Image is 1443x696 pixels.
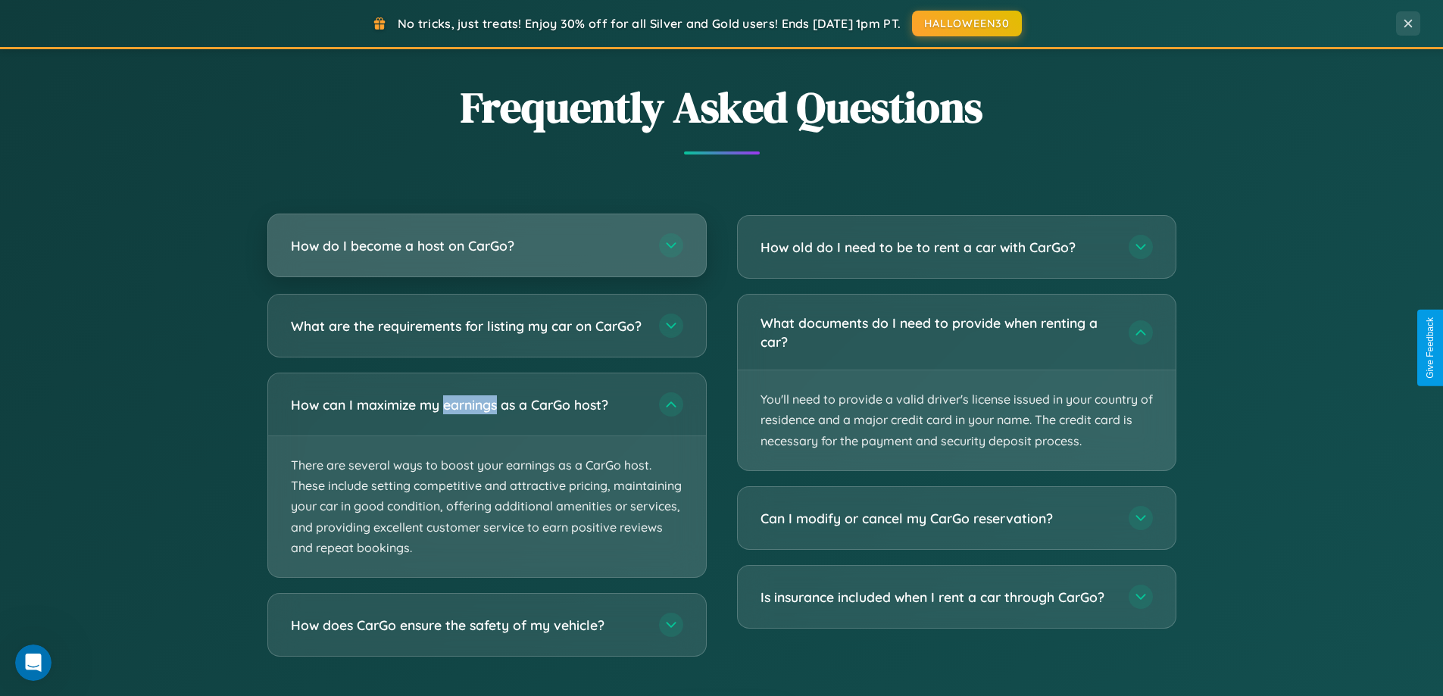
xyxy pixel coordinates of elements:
h3: What documents do I need to provide when renting a car? [761,314,1113,351]
h3: How does CarGo ensure the safety of my vehicle? [291,616,644,635]
h3: How old do I need to be to rent a car with CarGo? [761,238,1113,257]
button: HALLOWEEN30 [912,11,1022,36]
div: Give Feedback [1425,317,1435,379]
h3: How do I become a host on CarGo? [291,236,644,255]
h3: What are the requirements for listing my car on CarGo? [291,317,644,336]
h3: Can I modify or cancel my CarGo reservation? [761,509,1113,528]
iframe: Intercom live chat [15,645,52,681]
h3: Is insurance included when I rent a car through CarGo? [761,588,1113,607]
span: No tricks, just treats! Enjoy 30% off for all Silver and Gold users! Ends [DATE] 1pm PT. [398,16,901,31]
p: There are several ways to boost your earnings as a CarGo host. These include setting competitive ... [268,436,706,577]
h3: How can I maximize my earnings as a CarGo host? [291,395,644,414]
h2: Frequently Asked Questions [267,78,1176,136]
p: You'll need to provide a valid driver's license issued in your country of residence and a major c... [738,370,1176,470]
